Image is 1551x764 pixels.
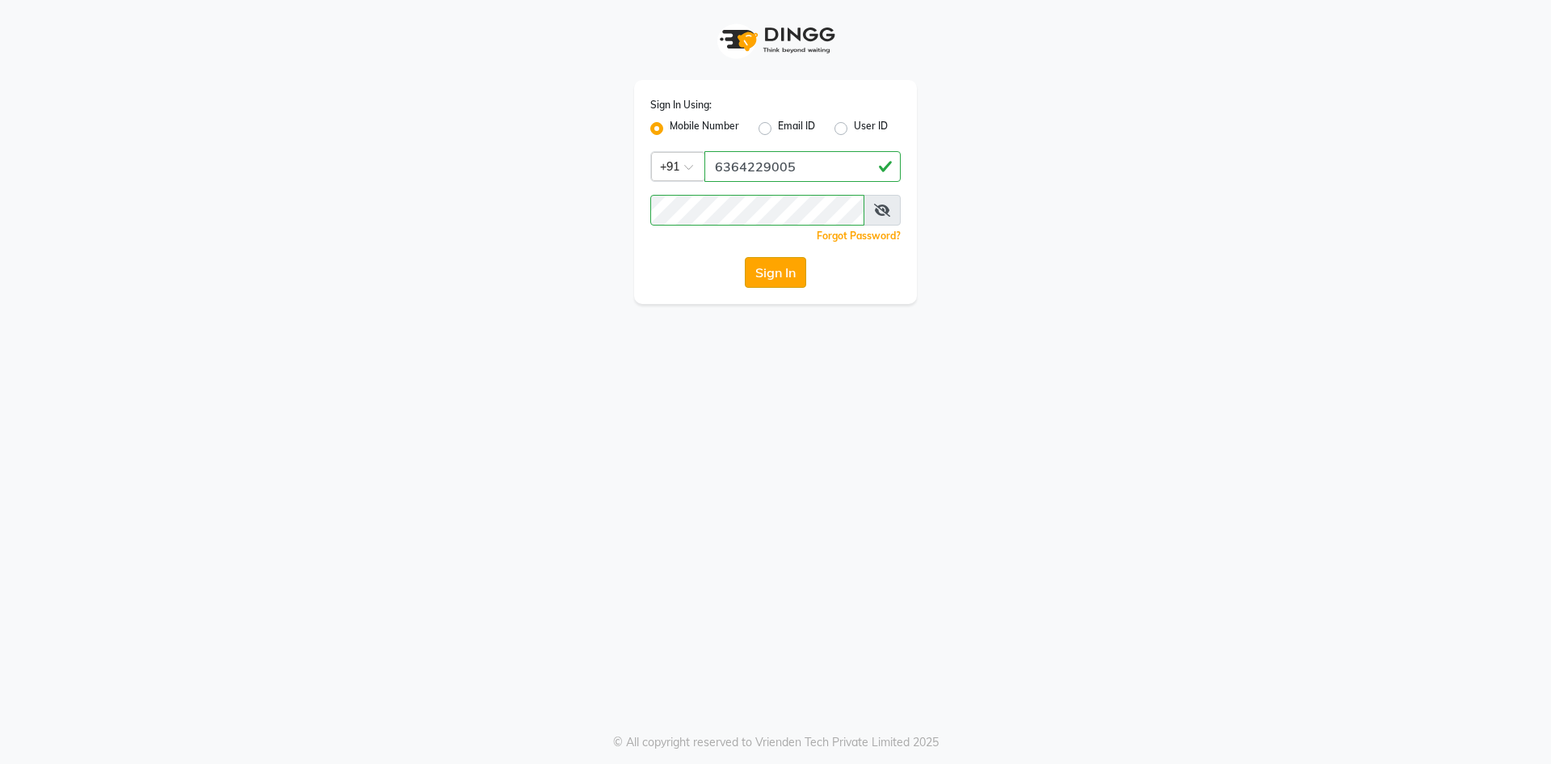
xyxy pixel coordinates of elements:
img: logo1.svg [711,16,840,64]
label: Mobile Number [670,119,739,138]
button: Sign In [745,257,806,288]
input: Username [650,195,864,226]
label: Email ID [778,119,815,138]
a: Forgot Password? [817,230,901,242]
input: Username [704,151,901,182]
label: Sign In Using: [650,98,712,112]
label: User ID [854,119,888,138]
